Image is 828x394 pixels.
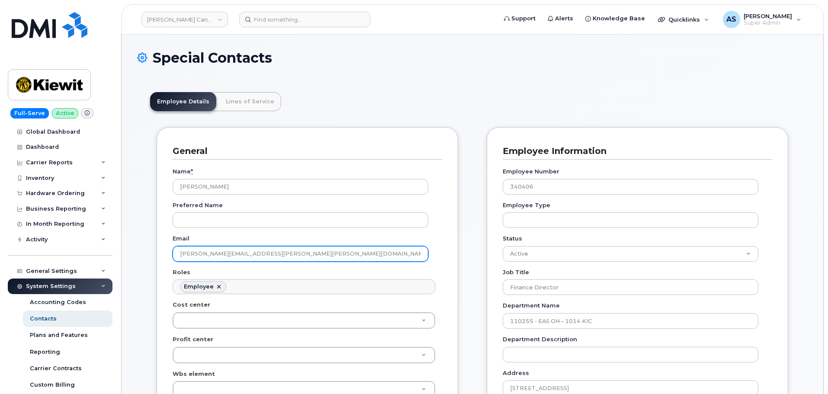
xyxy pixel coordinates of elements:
[191,168,193,175] abbr: required
[503,167,559,176] label: Employee Number
[173,234,189,243] label: Email
[790,356,822,388] iframe: Messenger Launcher
[503,234,522,243] label: Status
[173,370,215,378] label: Wbs element
[503,335,577,343] label: Department Description
[173,145,436,157] h3: General
[184,283,214,290] div: Employee
[503,301,560,310] label: Department Name
[137,50,808,65] h1: Special Contacts
[173,167,193,176] label: Name
[503,201,550,209] label: Employee Type
[503,268,529,276] label: Job Title
[173,268,190,276] label: Roles
[219,92,281,111] a: Lines of Service
[150,92,216,111] a: Employee Details
[503,145,766,157] h3: Employee Information
[173,335,213,343] label: Profit center
[503,369,529,377] label: Address
[173,201,223,209] label: Preferred Name
[173,301,210,309] label: Cost center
